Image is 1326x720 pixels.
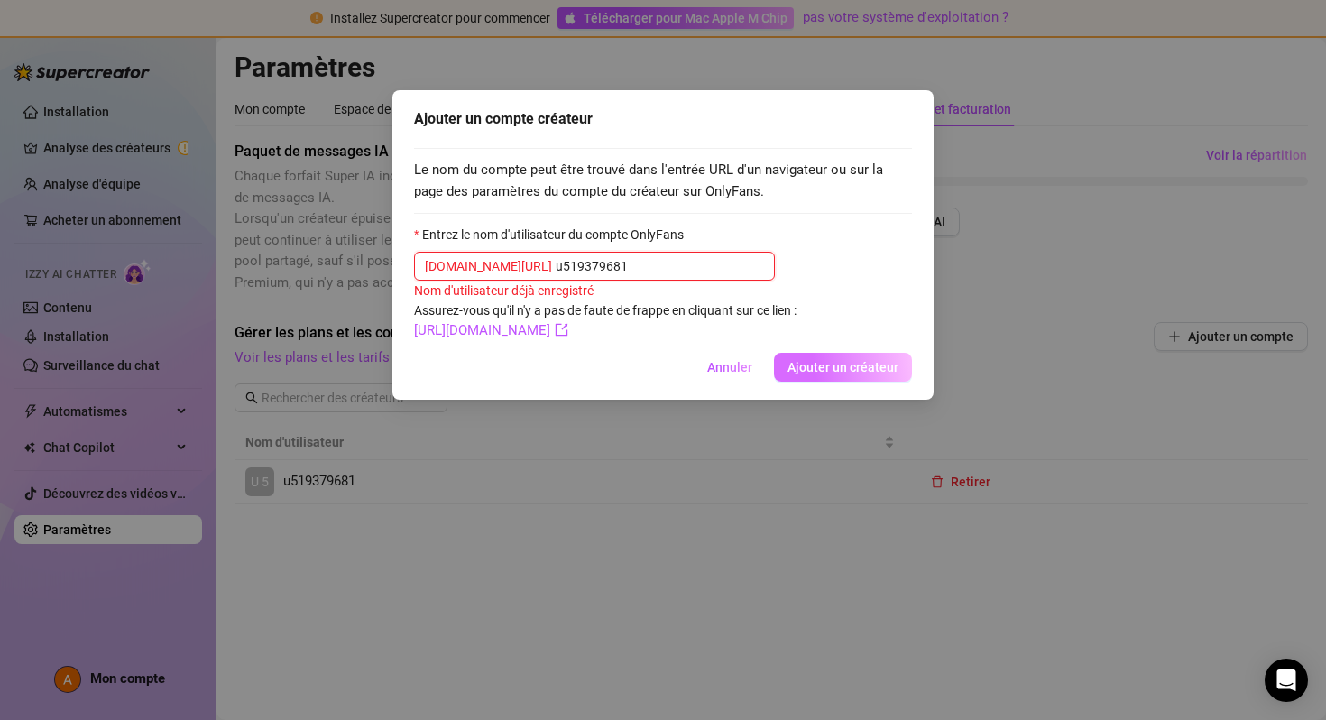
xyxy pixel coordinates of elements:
div: Ouvrir Intercom Messenger [1265,659,1308,702]
font: [URL][DOMAIN_NAME] [414,322,550,338]
label: Entrez le nom d'utilisateur du compte OnlyFans [414,225,695,245]
a: [URL][DOMAIN_NAME]exporter [414,322,568,338]
font: Ajouter un compte créateur [414,110,593,127]
button: Annuler [693,353,767,382]
font: [DOMAIN_NAME][URL] [425,259,552,273]
span: exporter [555,323,568,337]
font: Le nom du compte peut être trouvé dans l'entrée URL d'un navigateur ou sur la page des paramètres... [414,162,883,199]
font: Entrez le nom d'utilisateur du compte OnlyFans [422,227,684,242]
button: Ajouter un créateur [774,353,912,382]
font: Assurez-vous qu'il n'y a pas de faute de frappe en cliquant sur ce lien : [414,303,797,318]
font: Annuler [707,360,752,374]
font: Nom d'utilisateur déjà enregistré [414,283,594,298]
font: Ajouter un créateur [787,360,898,374]
input: Entrez le nom d'utilisateur du compte OnlyFans [556,256,764,276]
